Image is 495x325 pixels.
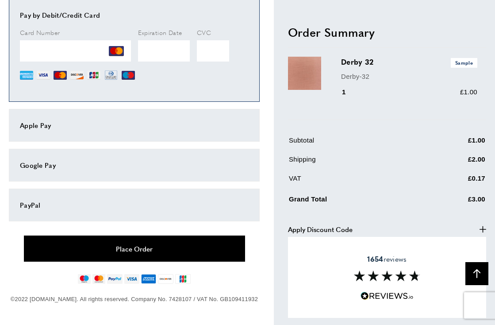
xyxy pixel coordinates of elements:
[11,296,258,302] span: ©2022 [DOMAIN_NAME]. All rights reserved. Company No. 7428107 / VAT No. GB109411932
[87,69,100,82] img: JCB.png
[361,292,414,300] img: Reviews.io 5 stars
[54,69,67,82] img: MC.png
[289,192,423,211] td: Grand Total
[92,274,105,284] img: mastercard
[460,88,477,96] span: £1.00
[197,28,211,37] span: CVC
[197,40,229,62] iframe: Secure Credit Card Frame - CVV
[424,192,485,211] td: £3.00
[124,274,139,284] img: visa
[20,160,249,170] div: Google Pay
[138,28,182,37] span: Expiration Date
[289,154,423,171] td: Shipping
[122,69,135,82] img: MI.png
[109,43,124,58] img: MC.png
[451,58,477,67] span: Sample
[341,57,477,67] h3: Derby 32
[354,271,420,281] img: Reviews section
[37,69,50,82] img: VI.png
[424,154,485,171] td: £2.00
[20,10,249,20] div: Pay by Debit/Credit Card
[424,173,485,190] td: £0.17
[24,236,245,262] button: Place Order
[175,274,191,284] img: jcb
[20,69,33,82] img: AE.png
[104,69,118,82] img: DN.png
[138,40,190,62] iframe: Secure Credit Card Frame - Expiration Date
[20,40,131,62] iframe: Secure Credit Card Frame - Credit Card Number
[341,87,358,97] div: 1
[341,71,477,81] p: Derby-32
[367,254,407,263] span: reviews
[158,274,173,284] img: discover
[424,135,485,152] td: £1.00
[20,120,249,131] div: Apple Pay
[107,274,123,284] img: paypal
[20,28,60,37] span: Card Number
[78,274,91,284] img: maestro
[288,57,321,90] img: Derby 32
[289,135,423,152] td: Subtotal
[70,69,84,82] img: DI.png
[288,24,486,40] h2: Order Summary
[367,253,383,263] strong: 1654
[288,224,353,234] span: Apply Discount Code
[20,200,249,210] div: PayPal
[141,274,157,284] img: american-express
[289,173,423,190] td: VAT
